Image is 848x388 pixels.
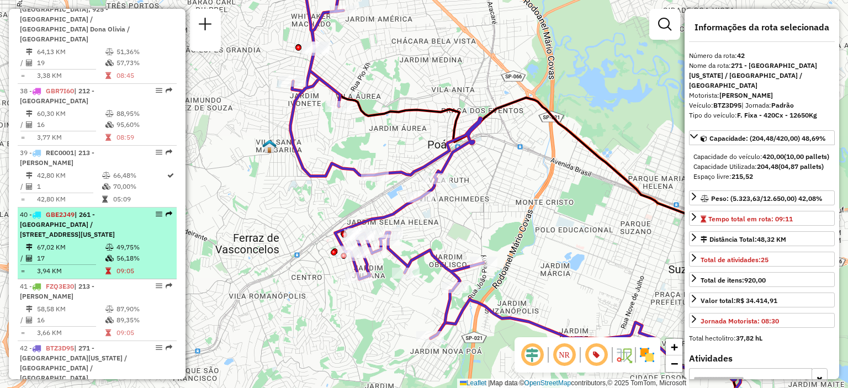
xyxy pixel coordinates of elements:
em: Rota exportada [166,149,172,156]
td: 66,48% [113,170,166,181]
i: % de utilização do peso [105,244,114,251]
i: % de utilização do peso [105,49,114,55]
i: Distância Total [26,172,33,179]
td: 88,95% [116,108,172,119]
a: Capacidade: (204,48/420,00) 48,69% [689,130,835,145]
div: Total hectolitro: [689,333,835,343]
span: − [671,357,678,370]
i: % de utilização da cubagem [105,60,114,66]
strong: Padrão [771,101,794,109]
strong: 25 [761,256,768,264]
span: | Jornada: [741,101,794,109]
em: Opções [156,211,162,217]
td: 89,35% [116,315,172,326]
span: Ocultar NR [551,342,577,368]
div: Tipo do veículo: [689,110,835,120]
i: % de utilização da cubagem [105,317,114,323]
div: Distância Total: [701,235,786,245]
strong: 920,00 [744,276,766,284]
td: = [20,132,25,143]
a: Nova sessão e pesquisa [194,13,216,38]
a: Distância Total:48,32 KM [689,231,835,246]
span: Total de atividades: [701,256,768,264]
span: BTZ3D95 [46,344,74,352]
span: Capacidade: (204,48/420,00) 48,69% [709,134,826,142]
i: % de utilização do peso [105,306,114,312]
td: 1 [36,181,102,192]
i: Distância Total [26,306,33,312]
i: % de utilização da cubagem [105,121,114,128]
td: 64,13 KM [36,46,105,57]
span: GBE2J49 [46,210,75,219]
em: Opções [156,87,162,94]
div: Número da rota: [689,51,835,61]
div: Veículo: [689,100,835,110]
div: Nome da rota: [689,61,835,91]
img: Exibir/Ocultar setores [638,346,656,364]
td: 17 [36,253,105,264]
td: 08:45 [116,70,172,81]
strong: BTZ3D95 [713,101,741,109]
td: = [20,265,25,277]
td: 57,73% [116,57,172,68]
span: | 261 - [GEOGRAPHIC_DATA] / [STREET_ADDRESS][US_STATE] [20,210,115,238]
td: 51,36% [116,46,172,57]
i: Tempo total em rota [105,329,111,336]
strong: R$ 34.414,91 [736,296,777,305]
a: Exibir filtros [654,13,676,35]
td: / [20,315,25,326]
div: Jornada Motorista: 08:30 [701,316,779,326]
a: Total de atividades:25 [689,252,835,267]
div: Capacidade Utilizada: [693,162,830,172]
em: Rota exportada [166,211,172,217]
div: Valor total: [701,296,777,306]
td: 58,58 KM [36,304,105,315]
a: OpenStreetMap [524,379,571,387]
i: Total de Atividades [26,183,33,190]
strong: F. Fixa - 420Cx - 12650Kg [737,111,817,119]
strong: 420,00 [762,152,784,161]
strong: (10,00 pallets) [784,152,829,161]
span: Ocultar deslocamento [519,342,545,368]
i: Total de Atividades [26,60,33,66]
span: 38 - [20,87,94,105]
em: Opções [156,344,162,351]
td: = [20,327,25,338]
a: Zoom out [666,355,682,372]
div: Capacidade: (204,48/420,00) 48,69% [689,147,835,186]
td: 49,75% [116,242,172,253]
td: = [20,70,25,81]
em: Rota exportada [166,344,172,351]
em: Rota exportada [166,87,172,94]
i: Distância Total [26,244,33,251]
i: Total de Atividades [26,121,33,128]
td: 60,30 KM [36,108,105,119]
img: 607 UDC Full Ferraz de Vasconcelos [262,139,277,153]
span: GBR7I60 [46,87,74,95]
td: 67,02 KM [36,242,105,253]
strong: 271 - [GEOGRAPHIC_DATA][US_STATE] / [GEOGRAPHIC_DATA] / [GEOGRAPHIC_DATA] [689,61,817,89]
h4: Informações da rota selecionada [689,22,835,33]
strong: 37,82 hL [736,334,762,342]
a: Peso: (5.323,63/12.650,00) 42,08% [689,190,835,205]
i: % de utilização da cubagem [105,255,114,262]
i: % de utilização do peso [105,110,114,117]
strong: 215,52 [732,172,753,180]
td: 3,38 KM [36,70,105,81]
em: Rota exportada [166,283,172,289]
strong: [PERSON_NAME] [719,91,773,99]
a: Zoom in [666,339,682,355]
div: Capacidade do veículo: [693,152,830,162]
td: 56,18% [116,253,172,264]
i: Distância Total [26,110,33,117]
span: | 212 - [GEOGRAPHIC_DATA] [20,87,94,105]
td: 08:59 [116,132,172,143]
td: 3,94 KM [36,265,105,277]
span: 40 - [20,210,115,238]
strong: 42 [737,51,745,60]
h4: Atividades [689,353,835,364]
i: Tempo total em rota [102,196,108,203]
i: Total de Atividades [26,255,33,262]
em: Opções [156,149,162,156]
span: 41 - [20,282,94,300]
